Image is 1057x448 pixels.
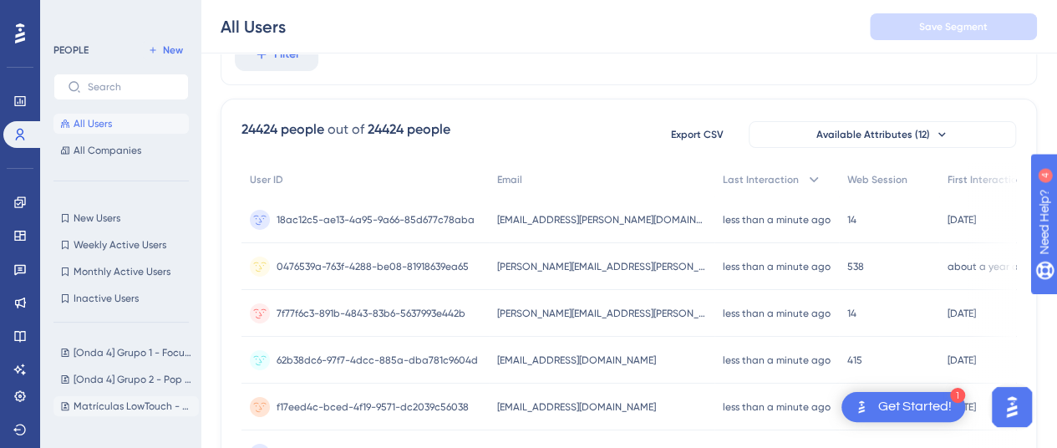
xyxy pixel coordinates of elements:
[53,235,189,255] button: Weekly Active Users
[277,260,469,273] span: 0476539a-763f-4288-be08-81918639ea65
[74,144,141,157] span: All Companies
[497,354,656,367] span: [EMAIL_ADDRESS][DOMAIN_NAME]
[851,397,872,417] img: launcher-image-alternative-text
[948,354,976,366] time: [DATE]
[950,388,965,403] div: 1
[74,265,170,278] span: Monthly Active Users
[847,213,856,227] span: 14
[723,401,831,413] time: less than a minute ago
[277,213,475,227] span: 18ac12c5-ae13-4a95-9a66-85d677c78aba
[948,173,1023,186] span: First Interaction
[221,15,286,38] div: All Users
[235,38,318,71] button: Filter
[655,121,739,148] button: Export CSV
[74,346,192,359] span: [Onda 4] Grupo 1 - Focus no Banner LT
[948,261,1031,272] time: about a year ago
[53,43,89,57] div: PEOPLE
[241,120,324,140] div: 24424 people
[847,260,864,273] span: 538
[723,214,831,226] time: less than a minute ago
[878,398,952,416] div: Get Started!
[274,44,300,64] span: Filter
[497,173,522,186] span: Email
[497,213,706,227] span: [EMAIL_ADDRESS][PERSON_NAME][DOMAIN_NAME]
[39,4,104,24] span: Need Help?
[919,20,988,33] span: Save Segment
[53,208,189,228] button: New Users
[870,13,1037,40] button: Save Segment
[277,354,478,367] span: 62b38dc6-97f7-4dcc-885a-dba781c9604d
[671,128,724,141] span: Export CSV
[88,81,175,93] input: Search
[142,40,189,60] button: New
[723,173,799,186] span: Last Interaction
[723,308,831,319] time: less than a minute ago
[53,369,199,389] button: [Onda 4] Grupo 2 - Pop up
[74,211,120,225] span: New Users
[250,173,283,186] span: User ID
[163,43,183,57] span: New
[53,262,189,282] button: Monthly Active Users
[277,400,469,414] span: f17eed4c-bced-4f19-9571-dc2039c56038
[497,400,656,414] span: [EMAIL_ADDRESS][DOMAIN_NAME]
[847,354,862,367] span: 415
[74,400,192,413] span: Matrículas LowTouch - Não acessaram o modal
[74,373,192,386] span: [Onda 4] Grupo 2 - Pop up
[723,261,831,272] time: less than a minute ago
[948,308,976,319] time: [DATE]
[116,8,121,22] div: 4
[53,114,189,134] button: All Users
[749,121,1016,148] button: Available Attributes (12)
[948,214,976,226] time: [DATE]
[497,260,706,273] span: [PERSON_NAME][EMAIL_ADDRESS][PERSON_NAME][PERSON_NAME][DOMAIN_NAME]
[847,307,856,320] span: 14
[74,292,139,305] span: Inactive Users
[53,288,189,308] button: Inactive Users
[53,140,189,160] button: All Companies
[328,120,364,140] div: out of
[368,120,450,140] div: 24424 people
[277,307,465,320] span: 7f77f6c3-891b-4843-83b6-5637993e442b
[74,238,166,252] span: Weekly Active Users
[987,382,1037,432] iframe: UserGuiding AI Assistant Launcher
[841,392,965,422] div: Open Get Started! checklist, remaining modules: 1
[497,307,706,320] span: [PERSON_NAME][EMAIL_ADDRESS][PERSON_NAME][DOMAIN_NAME]
[53,396,199,416] button: Matrículas LowTouch - Não acessaram o modal
[847,173,907,186] span: Web Session
[53,343,199,363] button: [Onda 4] Grupo 1 - Focus no Banner LT
[723,354,831,366] time: less than a minute ago
[816,128,930,141] span: Available Attributes (12)
[74,117,112,130] span: All Users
